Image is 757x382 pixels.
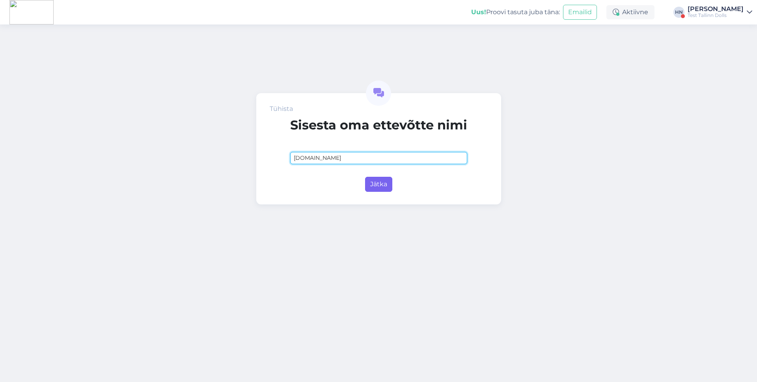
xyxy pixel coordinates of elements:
h2: Sisesta oma ettevõtte nimi [290,118,467,133]
input: ABC Corporation [290,152,467,164]
div: [PERSON_NAME] [688,6,744,12]
b: Uus! [471,8,486,16]
div: Proovi tasuta juba täna: [471,7,560,17]
div: Tühista [270,104,293,114]
div: HN [673,7,684,18]
div: Aktiivne [606,5,654,19]
a: [PERSON_NAME]Test Tallinn Dolls [688,6,752,19]
div: Test Tallinn Dolls [688,12,744,19]
button: Jätka [365,177,392,192]
button: Emailid [563,5,597,20]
